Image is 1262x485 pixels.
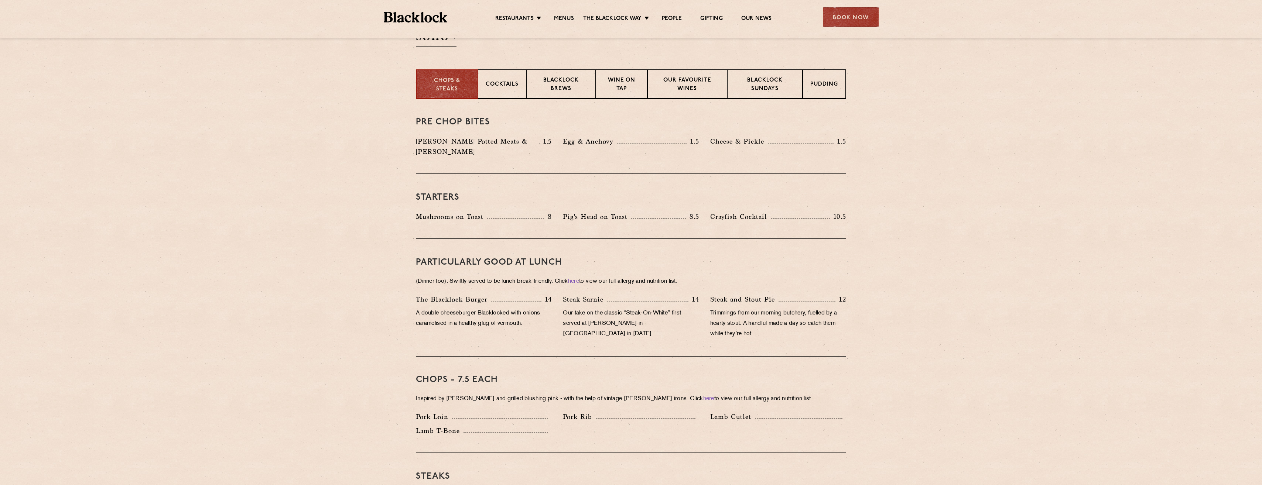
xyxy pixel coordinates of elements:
p: 10.5 [830,212,846,221]
p: Pork Rib [563,412,596,422]
p: Inspired by [PERSON_NAME] and grilled blushing pink - with the help of vintage [PERSON_NAME] iron... [416,394,846,404]
a: Gifting [700,15,722,23]
p: Cocktails [486,80,519,90]
p: Trimmings from our morning butchery, fuelled by a hearty stout. A handful made a day so catch the... [710,308,846,339]
p: (Dinner too). Swiftly served to be lunch-break-friendly. Click to view our full allergy and nutri... [416,276,846,287]
a: Our News [741,15,772,23]
p: 8.5 [686,212,699,221]
a: here [568,279,579,284]
p: 1.5 [834,137,846,146]
p: Our favourite wines [655,76,719,94]
p: Pork Loin [416,412,452,422]
h2: SOHO [416,31,456,47]
p: A double cheeseburger Blacklocked with onions caramelised in a healthy glug of vermouth. [416,308,552,329]
p: Blacklock Brews [534,76,588,94]
p: 1.5 [540,137,552,146]
h3: Starters [416,193,846,202]
p: 12 [835,295,846,304]
div: Book Now [823,7,879,27]
p: 14 [541,295,552,304]
p: Mushrooms on Toast [416,211,487,222]
a: here [703,396,714,402]
a: People [662,15,682,23]
p: 1.5 [687,137,699,146]
p: 8 [544,212,552,221]
p: Pig's Head on Toast [563,211,631,222]
h3: Steaks [416,472,846,481]
h3: Pre Chop Bites [416,117,846,127]
p: Chops & Steaks [424,77,470,93]
p: [PERSON_NAME] Potted Meats & [PERSON_NAME] [416,136,539,157]
a: Menus [554,15,574,23]
h3: PARTICULARLY GOOD AT LUNCH [416,258,846,267]
p: Steak Sarnie [563,294,607,305]
a: The Blacklock Way [583,15,642,23]
img: BL_Textured_Logo-footer-cropped.svg [384,12,448,23]
p: Lamb Cutlet [710,412,755,422]
p: Crayfish Cocktail [710,211,771,222]
p: Egg & Anchovy [563,136,617,147]
p: Lamb T-Bone [416,426,464,436]
p: Steak and Stout Pie [710,294,779,305]
h3: Chops - 7.5 each [416,375,846,385]
p: Pudding [810,80,838,90]
p: Blacklock Sundays [735,76,795,94]
a: Restaurants [495,15,534,23]
p: Cheese & Pickle [710,136,768,147]
p: Wine on Tap [603,76,640,94]
p: The Blacklock Burger [416,294,491,305]
p: Our take on the classic “Steak-On-White” first served at [PERSON_NAME] in [GEOGRAPHIC_DATA] in [D... [563,308,699,339]
p: 14 [688,295,699,304]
